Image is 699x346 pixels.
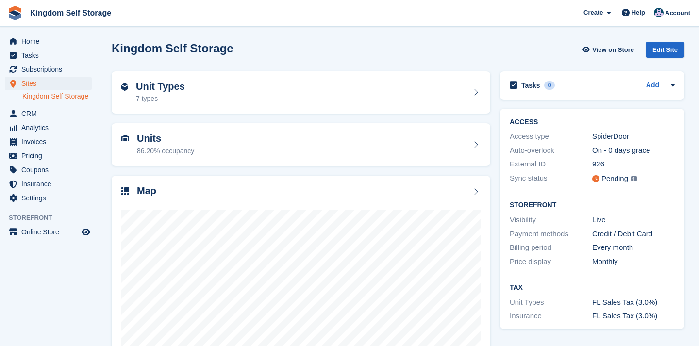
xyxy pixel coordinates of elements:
h2: Kingdom Self Storage [112,42,233,55]
span: Sites [21,77,80,90]
div: Pending [601,173,628,184]
h2: Map [137,185,156,197]
h2: ACCESS [510,118,675,126]
a: Unit Types 7 types [112,71,490,114]
div: Billing period [510,242,592,253]
h2: Tasks [521,81,540,90]
h2: Tax [510,284,675,292]
a: Add [646,80,659,91]
div: SpiderDoor [592,131,675,142]
span: Tasks [21,49,80,62]
img: icon-info-grey-7440780725fd019a000dd9b08b2336e03edf1995a4989e88bcd33f0948082b44.svg [631,176,637,181]
span: Coupons [21,163,80,177]
div: Price display [510,256,592,267]
img: unit-icn-7be61d7bf1b0ce9d3e12c5938cc71ed9869f7b940bace4675aadf7bd6d80202e.svg [121,135,129,142]
span: Settings [21,191,80,205]
span: Analytics [21,121,80,134]
img: unit-type-icn-2b2737a686de81e16bb02015468b77c625bbabd49415b5ef34ead5e3b44a266d.svg [121,83,128,91]
span: Online Store [21,225,80,239]
a: menu [5,177,92,191]
div: Monthly [592,256,675,267]
a: menu [5,107,92,120]
div: Live [592,214,675,226]
div: Unit Types [510,297,592,308]
div: Credit / Debit Card [592,229,675,240]
a: menu [5,135,92,148]
div: Access type [510,131,592,142]
a: menu [5,149,92,163]
div: 0 [544,81,555,90]
span: Pricing [21,149,80,163]
h2: Storefront [510,201,675,209]
div: FL Sales Tax (3.0%) [592,297,675,308]
span: Home [21,34,80,48]
div: 7 types [136,94,185,104]
div: External ID [510,159,592,170]
a: menu [5,191,92,205]
a: menu [5,121,92,134]
div: 926 [592,159,675,170]
span: CRM [21,107,80,120]
a: menu [5,34,92,48]
span: Subscriptions [21,63,80,76]
div: On - 0 days grace [592,145,675,156]
img: Bradley Werlin [654,8,664,17]
span: Create [583,8,603,17]
div: Insurance [510,311,592,322]
a: Edit Site [646,42,684,62]
a: Kingdom Self Storage [22,92,92,101]
a: Kingdom Self Storage [26,5,115,21]
span: Storefront [9,213,97,223]
a: menu [5,77,92,90]
h2: Units [137,133,194,144]
div: Every month [592,242,675,253]
div: Edit Site [646,42,684,58]
a: Units 86.20% occupancy [112,123,490,166]
div: Visibility [510,214,592,226]
div: Sync status [510,173,592,185]
span: View on Store [592,45,634,55]
a: menu [5,49,92,62]
a: menu [5,225,92,239]
a: Preview store [80,226,92,238]
a: View on Store [581,42,638,58]
div: 86.20% occupancy [137,146,194,156]
span: Invoices [21,135,80,148]
h2: Unit Types [136,81,185,92]
span: Account [665,8,690,18]
div: FL Sales Tax (3.0%) [592,311,675,322]
span: Help [632,8,645,17]
div: Payment methods [510,229,592,240]
img: map-icn-33ee37083ee616e46c38cad1a60f524a97daa1e2b2c8c0bc3eb3415660979fc1.svg [121,187,129,195]
img: stora-icon-8386f47178a22dfd0bd8f6a31ec36ba5ce8667c1dd55bd0f319d3a0aa187defe.svg [8,6,22,20]
a: menu [5,163,92,177]
a: menu [5,63,92,76]
div: Auto-overlock [510,145,592,156]
span: Insurance [21,177,80,191]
